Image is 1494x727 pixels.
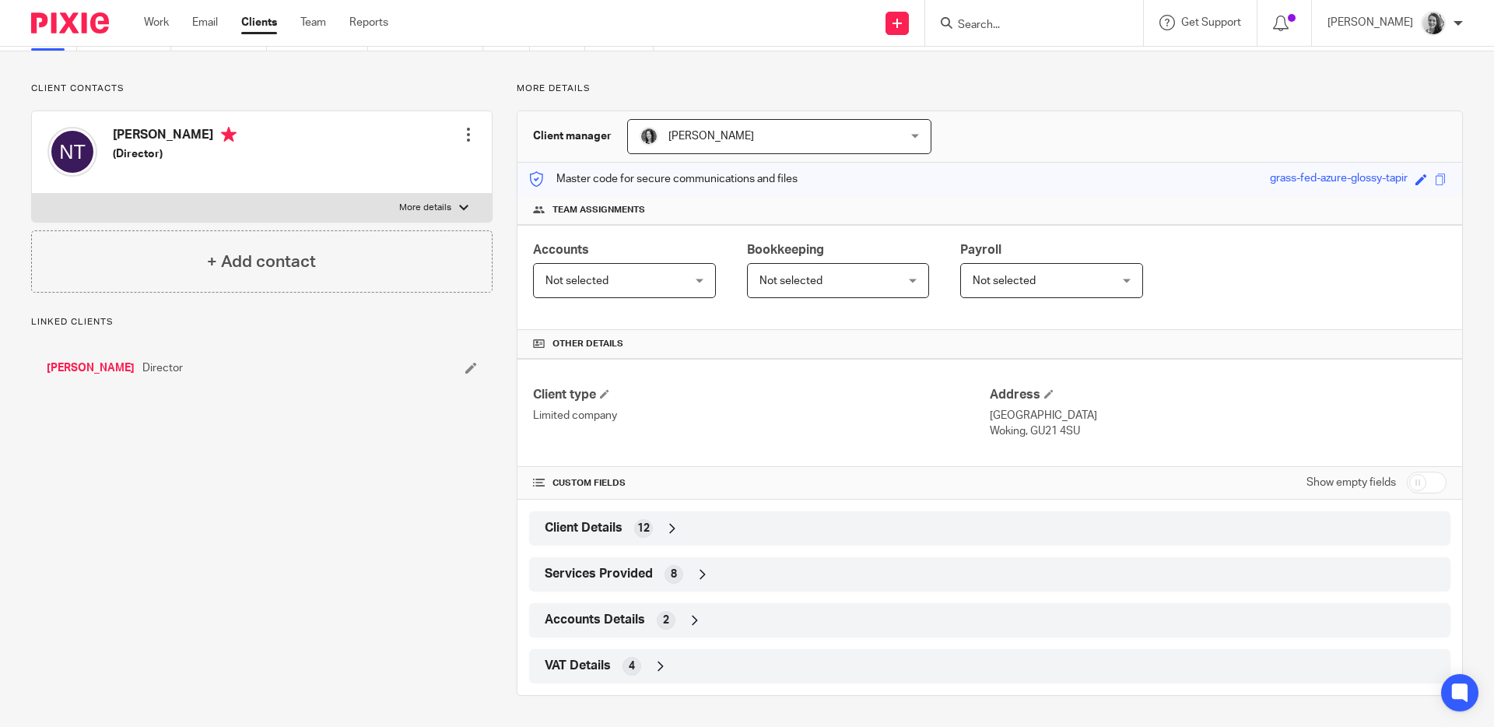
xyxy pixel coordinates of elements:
[545,276,608,286] span: Not selected
[241,15,277,30] a: Clients
[663,613,669,628] span: 2
[142,360,183,376] span: Director
[668,131,754,142] span: [PERSON_NAME]
[47,127,97,177] img: svg%3E
[517,83,1463,95] p: More details
[552,204,645,216] span: Team assignments
[31,83,493,95] p: Client contacts
[533,408,990,423] p: Limited company
[192,15,218,30] a: Email
[1270,170,1408,188] div: grass-fed-azure-glossy-tapir
[552,338,623,350] span: Other details
[533,128,612,144] h3: Client manager
[637,521,650,536] span: 12
[31,12,109,33] img: Pixie
[990,423,1447,439] p: Woking, GU21 4SU
[545,520,622,536] span: Client Details
[990,408,1447,423] p: [GEOGRAPHIC_DATA]
[113,127,237,146] h4: [PERSON_NAME]
[221,127,237,142] i: Primary
[1421,11,1446,36] img: IMG-0056.JPG
[671,567,677,582] span: 8
[990,387,1447,403] h4: Address
[960,244,1001,256] span: Payroll
[1327,15,1413,30] p: [PERSON_NAME]
[1181,17,1241,28] span: Get Support
[47,360,135,376] a: [PERSON_NAME]
[113,146,237,162] h5: (Director)
[533,477,990,490] h4: CUSTOM FIELDS
[545,612,645,628] span: Accounts Details
[629,659,635,674] span: 4
[640,127,658,146] img: brodie%203%20small.jpg
[533,387,990,403] h4: Client type
[399,202,451,214] p: More details
[1306,475,1396,490] label: Show empty fields
[973,276,1036,286] span: Not selected
[31,316,493,328] p: Linked clients
[300,15,326,30] a: Team
[759,276,822,286] span: Not selected
[545,658,611,674] span: VAT Details
[533,244,589,256] span: Accounts
[349,15,388,30] a: Reports
[529,171,798,187] p: Master code for secure communications and files
[207,250,316,274] h4: + Add contact
[545,566,653,582] span: Services Provided
[144,15,169,30] a: Work
[747,244,824,256] span: Bookkeeping
[956,19,1096,33] input: Search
